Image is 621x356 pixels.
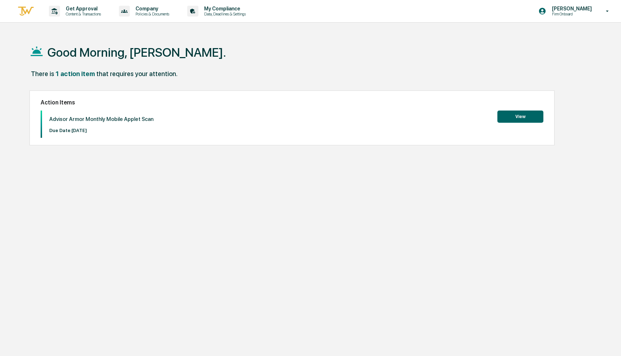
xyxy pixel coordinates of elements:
[546,11,595,17] p: Firm Onboard
[96,70,178,78] div: that requires your attention.
[49,128,153,133] p: Due Date: [DATE]
[60,11,105,17] p: Content & Transactions
[497,111,543,123] button: View
[497,113,543,120] a: View
[130,6,173,11] p: Company
[60,6,105,11] p: Get Approval
[546,6,595,11] p: [PERSON_NAME]
[41,99,544,106] h2: Action Items
[56,70,95,78] div: 1 action item
[17,5,34,17] img: logo
[130,11,173,17] p: Policies & Documents
[198,11,249,17] p: Data, Deadlines & Settings
[198,6,249,11] p: My Compliance
[49,116,153,122] p: Advisor Armor Monthly Mobile Applet Scan
[47,45,226,60] h1: Good Morning, [PERSON_NAME].
[31,70,54,78] div: There is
